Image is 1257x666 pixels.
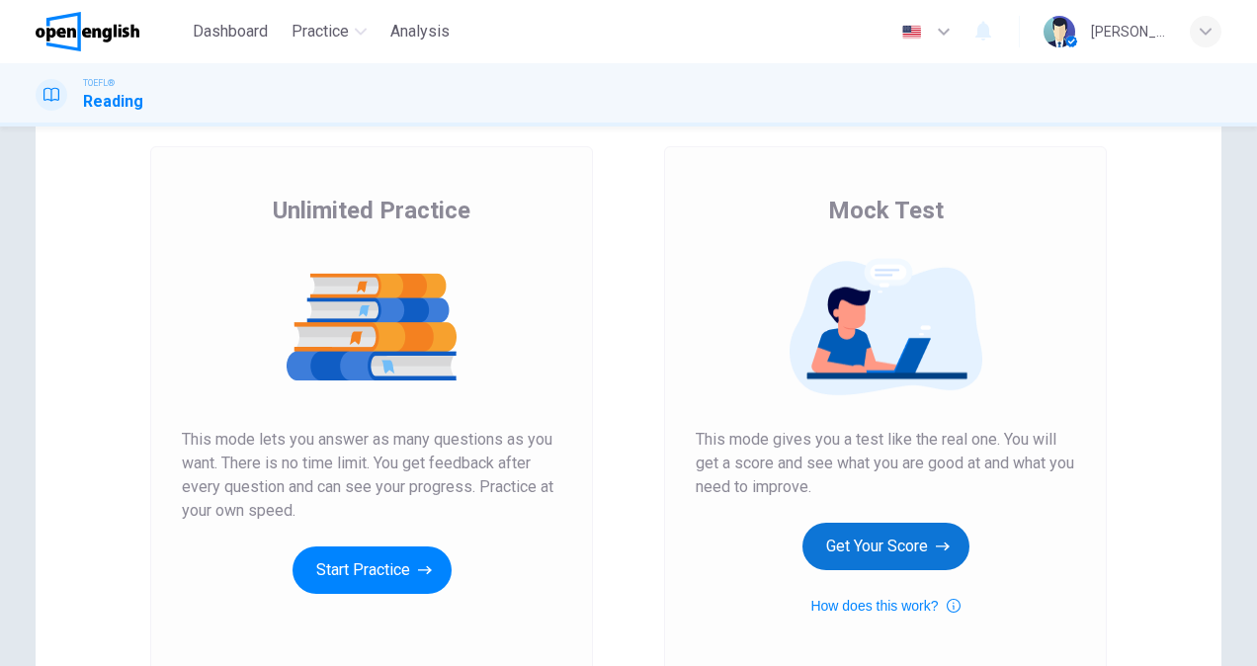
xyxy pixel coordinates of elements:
[36,12,185,51] a: OpenEnglish logo
[273,195,470,226] span: Unlimited Practice
[696,428,1075,499] span: This mode gives you a test like the real one. You will get a score and see what you are good at a...
[293,546,452,594] button: Start Practice
[36,12,139,51] img: OpenEnglish logo
[802,523,969,570] button: Get Your Score
[83,90,143,114] h1: Reading
[284,14,375,49] button: Practice
[185,14,276,49] button: Dashboard
[182,428,561,523] span: This mode lets you answer as many questions as you want. There is no time limit. You get feedback...
[810,594,960,618] button: How does this work?
[899,25,924,40] img: en
[83,76,115,90] span: TOEFL®
[828,195,944,226] span: Mock Test
[1044,16,1075,47] img: Profile picture
[1091,20,1166,43] div: [PERSON_NAME]
[390,20,450,43] span: Analysis
[292,20,349,43] span: Practice
[382,14,458,49] button: Analysis
[193,20,268,43] span: Dashboard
